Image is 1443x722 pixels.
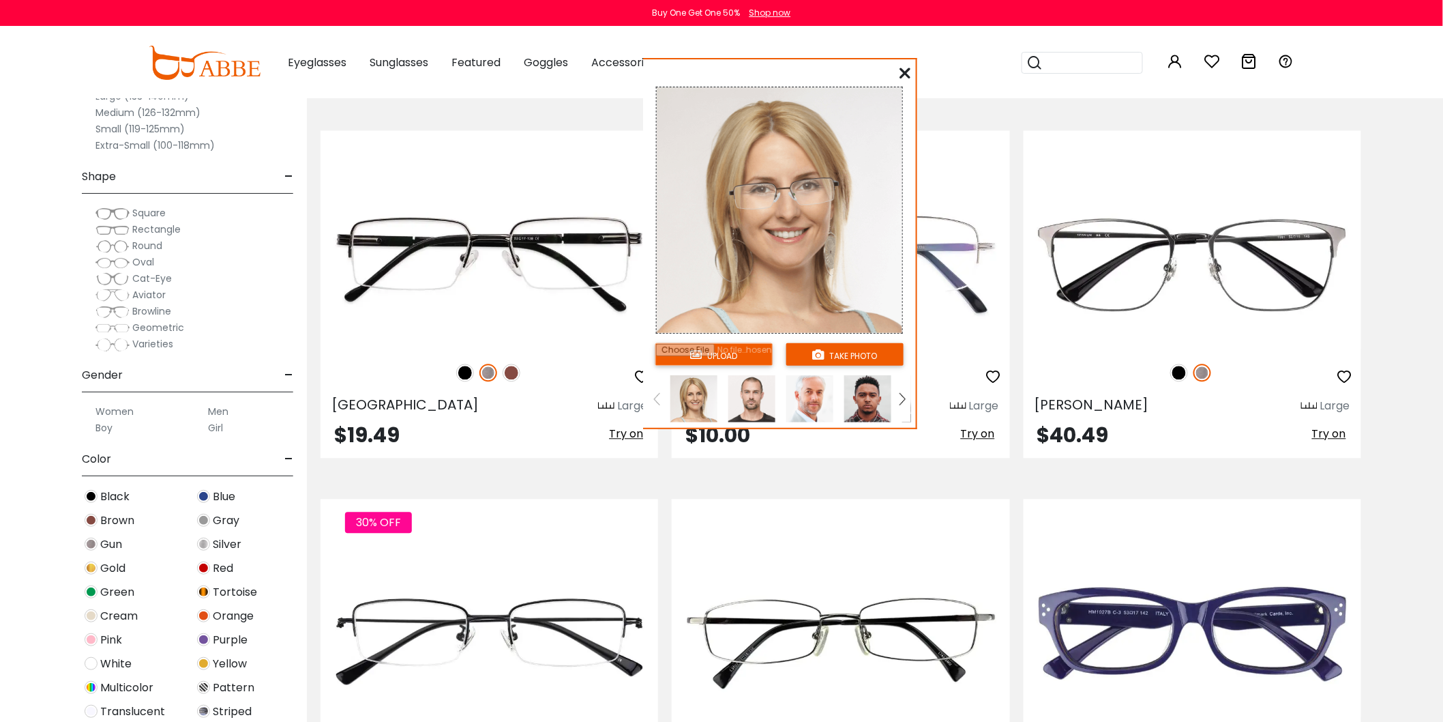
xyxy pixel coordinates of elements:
img: right.png [899,393,905,405]
a: Shop now [743,7,791,18]
img: tryonModel2.png [844,375,891,422]
span: Oval [132,255,154,269]
span: White [100,656,132,672]
span: Pattern [213,680,254,696]
span: Eyeglasses [288,55,346,70]
span: Translucent [100,704,165,720]
img: tryonModel7.png [670,375,717,422]
span: Black [100,489,130,505]
span: Blue [213,489,235,505]
img: Gun Nicaragua - Metal ,Adjust Nose Pads [321,179,658,349]
span: Try on [961,426,995,442]
img: Black Chris - Metal ,Adjust Nose Pads [321,548,658,717]
span: Featured [451,55,501,70]
div: Buy One Get One 50% [653,7,741,19]
label: Extra-Small (100-118mm) [95,137,215,154]
img: Rectangle.png [95,223,130,237]
img: Orange [197,609,210,622]
span: Brown [100,512,134,529]
div: Shop now [749,7,791,19]
img: Gun [85,538,98,551]
span: Sunglasses [370,55,428,70]
span: Purple [213,632,248,648]
img: Varieties.png [95,338,130,352]
img: Aviator.png [95,289,130,302]
div: Large [617,398,647,414]
span: Color [82,443,111,476]
span: Square [132,206,166,220]
span: Cat-Eye [132,272,172,285]
button: Try on [957,425,999,443]
button: Try on [605,425,647,443]
img: Gold [85,562,98,575]
span: Round [132,239,162,252]
img: Blue [197,490,210,503]
img: tryonModel8.png [786,375,833,422]
img: Gun Nathan - Titanium ,Adjust Nose Pads [1024,179,1361,349]
img: Browline.png [95,305,130,319]
span: Red [213,560,233,577]
label: Boy [95,420,113,436]
span: - [284,359,293,392]
span: Shape [82,160,116,193]
span: Goggles [524,55,568,70]
img: Purple Giroux - TR ,Universal Bridge Fit [1024,548,1361,717]
span: [PERSON_NAME] [1035,395,1149,414]
img: Striped [197,705,210,718]
img: Red [197,562,210,575]
span: Silver [213,536,241,553]
img: Yellow [197,657,210,670]
img: size ruler [950,401,966,411]
img: size ruler [598,401,614,411]
img: tryonModel5.png [728,375,775,422]
span: $19.49 [334,420,400,450]
span: Gender [82,359,123,392]
img: Gray [197,514,210,527]
img: Cream [85,609,98,622]
span: $40.49 [1037,420,1109,450]
span: Try on [1312,426,1346,442]
span: Gold [100,560,125,577]
img: Square.png [95,207,130,220]
span: Orange [213,608,254,624]
img: Gun [479,364,497,381]
span: [GEOGRAPHIC_DATA] [331,395,479,414]
span: Varieties [132,337,173,351]
span: Geometric [132,321,184,334]
img: Oval.png [95,256,130,270]
label: Medium (126-132mm) [95,104,200,121]
span: Rectangle [132,222,181,236]
img: Translucent [85,705,98,718]
label: Small (119-125mm) [95,121,185,137]
span: Yellow [213,656,247,672]
div: Large [1320,398,1350,414]
label: Women [95,403,134,420]
button: Try on [1308,425,1350,443]
button: take photo [786,343,904,366]
img: Green [85,586,98,598]
img: Brown [85,514,98,527]
img: left.png [654,393,659,405]
span: $10.00 [685,420,750,450]
img: size ruler [1301,401,1318,411]
span: Gun [100,536,122,553]
div: Large [969,398,999,414]
img: Pattern [197,681,210,694]
span: Tortoise [213,584,257,601]
span: Lenses [679,55,715,70]
img: Gun Gihon - Metal ,Adjust Nose Pads [672,548,1009,717]
img: Purple [197,633,210,646]
span: Gray [213,512,239,529]
span: - [284,160,293,193]
span: 30% OFF [345,512,412,533]
img: tryonModel7.png [657,87,902,333]
span: Pink [100,632,122,648]
img: Round.png [95,240,130,253]
img: White [85,657,98,670]
span: Aviator [132,288,166,302]
img: abbeglasses.com [149,46,261,80]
